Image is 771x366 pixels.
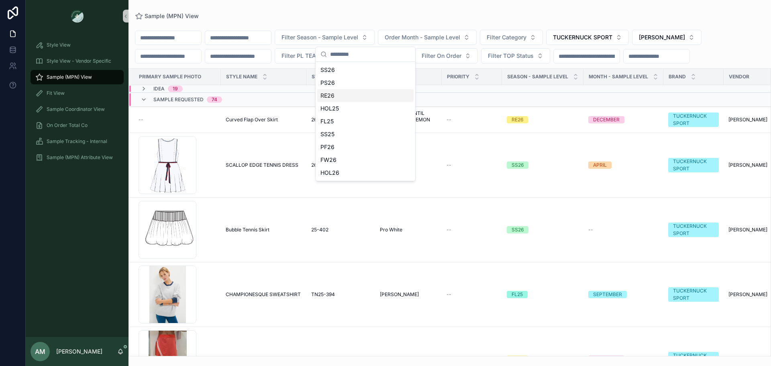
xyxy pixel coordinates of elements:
[380,227,437,233] a: Pro White
[311,162,370,168] a: 26-451
[481,48,550,63] button: Select Button
[447,227,497,233] a: --
[47,122,88,129] span: On Order Total Co
[226,117,302,123] a: Curved Flap Over Skirt
[226,117,278,123] span: Curved Flap Over Skirt
[226,162,298,168] span: SCALLOP EDGE TENNIS DRESS
[447,291,451,298] span: --
[447,162,497,168] a: --
[512,116,523,123] div: RE26
[47,106,105,112] span: Sample Coordinator View
[226,74,257,80] span: Style Name
[512,226,524,233] div: SS26
[728,117,767,123] span: [PERSON_NAME]
[729,74,749,80] span: Vendor
[507,74,568,80] span: Season - Sample Level
[668,287,719,302] a: TUCKERNUCK SPORT
[31,70,124,84] a: Sample (MPN) View
[422,52,461,60] span: Filter On Order
[47,74,92,80] span: Sample (MPN) View
[281,33,358,41] span: Filter Season - Sample Level
[317,153,414,166] div: FW26
[668,158,719,172] a: TUCKERNUCK SPORT
[588,162,659,169] a: APRIL
[728,227,767,233] span: [PERSON_NAME]
[593,162,607,169] div: APRIL
[275,48,338,63] button: Select Button
[593,116,620,123] div: DECEMBER
[31,86,124,100] a: Fit View
[317,115,414,128] div: FL25
[728,291,767,298] span: [PERSON_NAME]
[378,30,477,45] button: Select Button
[47,138,107,145] span: Sample Tracking - Internal
[31,38,124,52] a: Style View
[226,291,302,298] a: CHAMPIONESQUE SWEATSHIRT
[593,356,620,363] div: DECEMBER
[487,33,526,41] span: Filter Category
[447,227,451,233] span: --
[31,134,124,149] a: Sample Tracking - Internal
[507,226,579,233] a: SS26
[317,141,414,153] div: PF26
[47,90,65,96] span: Fit View
[512,162,524,169] div: SS26
[588,291,659,298] a: SEPTEMBER
[35,347,45,356] span: AM
[311,162,327,168] span: 26-451
[311,291,335,298] span: TN25-394
[673,158,714,172] div: TUCKERNUCK SPORT
[553,33,612,41] span: TUCKERNUCK SPORT
[588,116,659,123] a: DECEMBER
[311,227,370,233] a: 25-402
[311,227,328,233] span: 25-402
[507,116,579,123] a: RE26
[173,86,178,92] div: 19
[588,356,659,363] a: DECEMBER
[380,227,402,233] span: Pro White
[632,30,702,45] button: Select Button
[415,48,478,63] button: Select Button
[668,223,719,237] a: TUCKERNUCK SPORT
[317,102,414,115] div: HOL25
[589,74,648,80] span: MONTH - SAMPLE LEVEL
[316,62,415,181] div: Suggestions
[317,76,414,89] div: PS26
[47,58,111,64] span: Style View - Vendor Specific
[311,291,370,298] a: TN25-394
[31,150,124,165] a: Sample (MPN) Attribute View
[31,118,124,133] a: On Order Total Co
[26,32,128,175] div: scrollable content
[380,291,419,298] span: [PERSON_NAME]
[588,227,593,233] span: --
[673,287,714,302] div: TUCKERNUCK SPORT
[639,33,685,41] span: [PERSON_NAME]
[673,112,714,127] div: TUCKERNUCK SPORT
[673,223,714,237] div: TUCKERNUCK SPORT
[281,52,321,60] span: Filter PL TEAM
[139,117,143,123] span: --
[593,291,622,298] div: SEPTEMBER
[447,117,497,123] a: --
[588,227,659,233] a: --
[47,42,71,48] span: Style View
[317,63,414,76] div: SS26
[145,12,199,20] span: Sample (MPN) View
[480,30,543,45] button: Select Button
[153,96,204,103] span: Sample Requested
[31,54,124,68] a: Style View - Vendor Specific
[47,154,113,161] span: Sample (MPN) Attribute View
[31,102,124,117] a: Sample Coordinator View
[488,52,534,60] span: Filter TOP Status
[317,89,414,102] div: RE26
[507,291,579,298] a: FL25
[153,86,165,92] span: Idea
[507,356,579,363] a: RE26
[139,117,216,123] a: --
[71,10,84,22] img: App logo
[311,117,370,123] a: 26-449
[317,166,414,179] div: HOL26
[380,291,437,298] a: [PERSON_NAME]
[447,117,451,123] span: --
